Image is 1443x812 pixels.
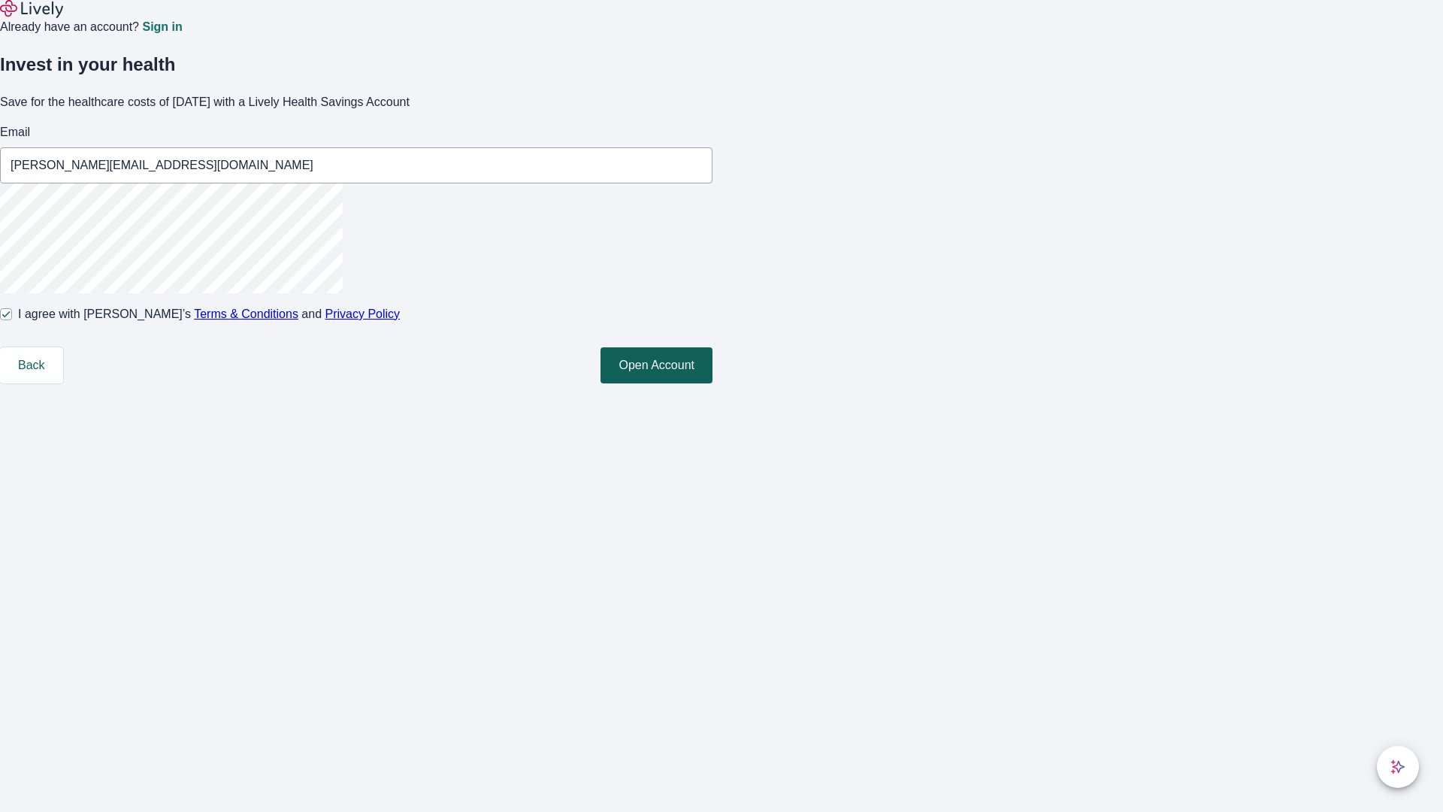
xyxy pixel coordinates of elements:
[325,308,401,320] a: Privacy Policy
[18,305,400,323] span: I agree with [PERSON_NAME]’s and
[600,347,712,383] button: Open Account
[194,308,298,320] a: Terms & Conditions
[1390,759,1405,774] svg: Lively AI Assistant
[1377,746,1419,788] button: chat
[142,21,182,33] a: Sign in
